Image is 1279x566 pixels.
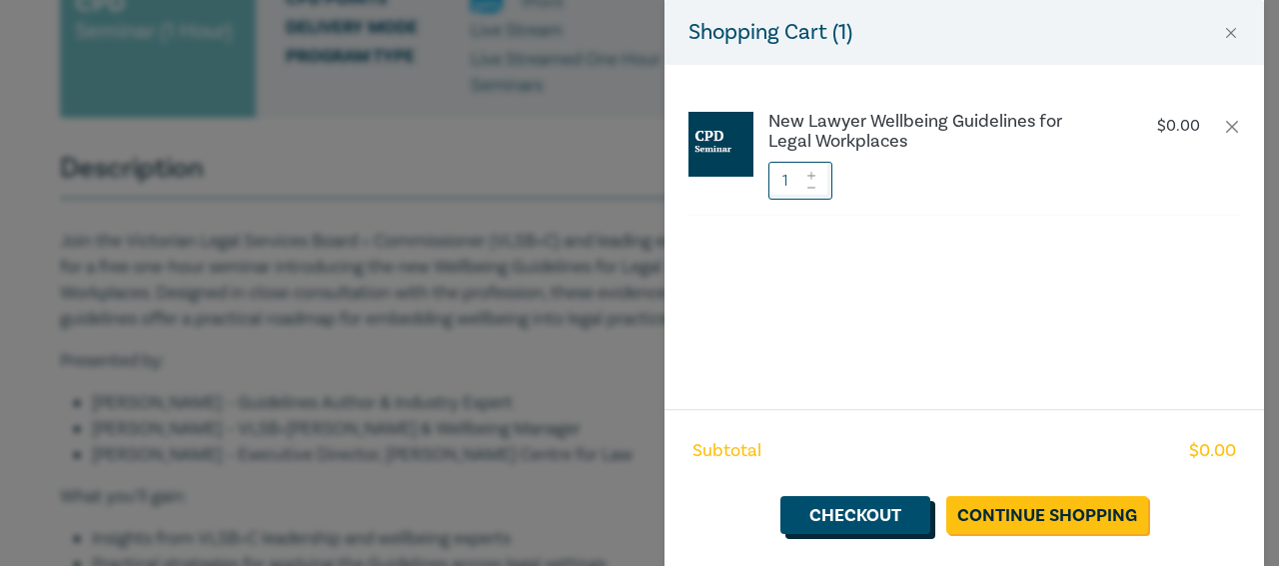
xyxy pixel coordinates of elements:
[1189,438,1236,464] span: $ 0.00
[688,16,852,49] h5: Shopping Cart ( 1 )
[1222,24,1240,42] button: Close
[946,496,1148,534] a: Continue Shopping
[768,162,832,200] input: 1
[688,112,753,177] img: CPD%20Seminar.jpg
[1157,117,1200,136] p: $ 0.00
[692,438,761,464] span: Subtotal
[780,496,930,534] a: Checkout
[768,112,1100,152] a: New Lawyer Wellbeing Guidelines for Legal Workplaces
